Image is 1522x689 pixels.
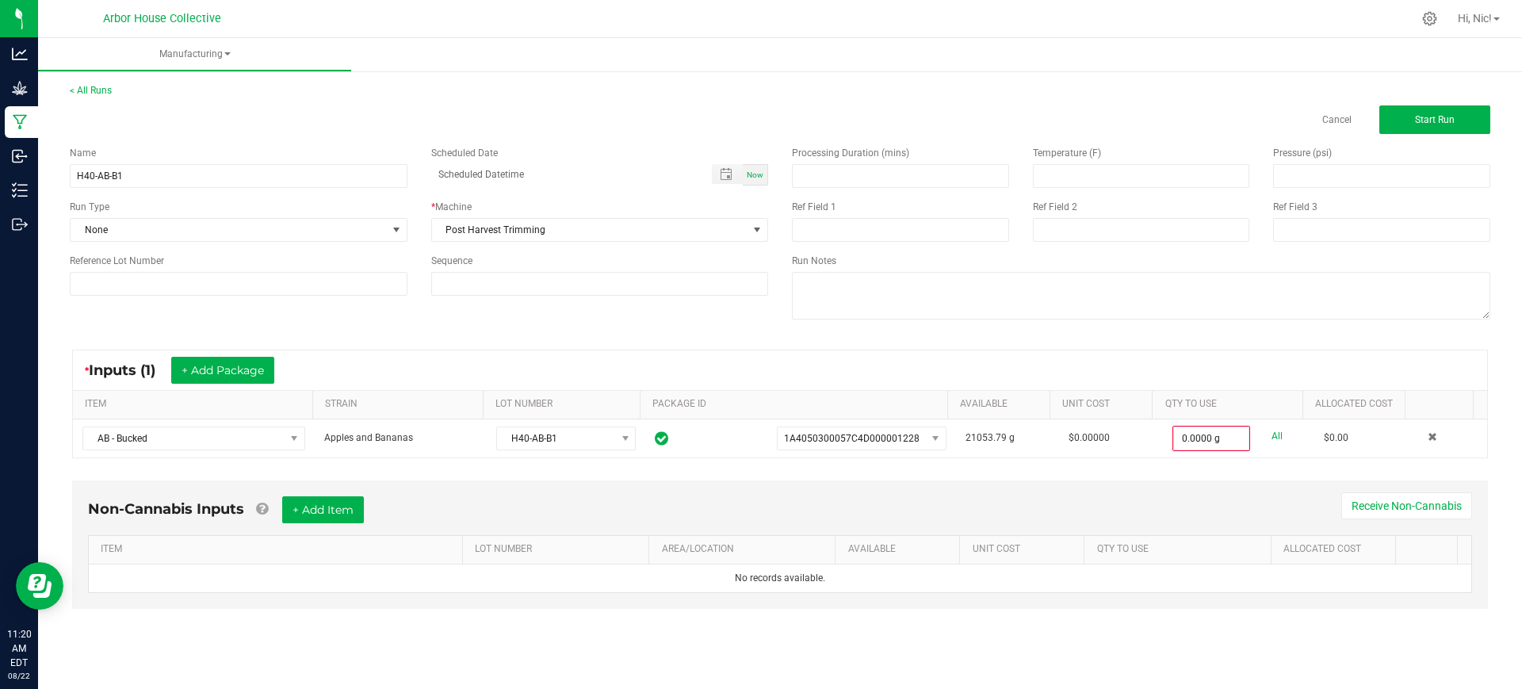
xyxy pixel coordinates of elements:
a: ITEMSortable [85,398,306,411]
a: Cancel [1322,113,1352,127]
span: Run Type [70,200,109,214]
span: $0.00 [1324,432,1348,443]
button: Receive Non-Cannabis [1341,492,1472,519]
a: Unit CostSortable [1062,398,1146,411]
a: AVAILABLESortable [848,543,954,556]
span: Ref Field 1 [792,201,836,212]
span: Inputs (1) [89,362,171,379]
span: $0.00000 [1069,432,1110,443]
span: Apples and Bananas [324,432,413,443]
a: STRAINSortable [325,398,477,411]
span: Scheduled Date [431,147,498,159]
span: Machine [435,201,472,212]
a: Unit CostSortable [973,543,1078,556]
a: LOT NUMBERSortable [475,543,643,556]
span: Now [747,170,763,179]
span: Start Run [1415,114,1455,125]
span: In Sync [655,429,668,448]
span: None [71,219,387,241]
a: Manufacturing [38,38,351,71]
p: 08/22 [7,670,31,682]
inline-svg: Analytics [12,46,28,62]
span: 1A4050300057C4D000001228 [784,433,920,444]
a: All [1272,426,1283,447]
a: Allocated CostSortable [1283,543,1389,556]
a: Allocated CostSortable [1315,398,1399,411]
a: AREA/LOCATIONSortable [662,543,830,556]
span: Processing Duration (mins) [792,147,909,159]
span: Sequence [431,255,472,266]
button: + Add Item [282,496,364,523]
span: Ref Field 3 [1273,201,1317,212]
span: H40-AB-B1 [497,427,615,450]
span: AB - Bucked [83,427,285,450]
button: + Add Package [171,357,274,384]
span: g [1009,432,1015,443]
a: AVAILABLESortable [960,398,1044,411]
span: Manufacturing [38,48,351,61]
span: Arbor House Collective [103,12,221,25]
a: Sortable [1408,543,1451,556]
a: ITEMSortable [101,543,456,556]
a: Sortable [1417,398,1467,411]
inline-svg: Grow [12,80,28,96]
span: Non-Cannabis Inputs [88,500,244,518]
span: Temperature (F) [1033,147,1101,159]
span: Reference Lot Number [70,255,164,266]
span: Post Harvest Trimming [432,219,748,241]
a: QTY TO USESortable [1097,543,1265,556]
button: Start Run [1379,105,1490,134]
div: Manage settings [1420,11,1440,26]
inline-svg: Manufacturing [12,114,28,130]
input: Scheduled Datetime [431,164,696,184]
span: Hi, Nic! [1458,12,1492,25]
iframe: Resource center [16,562,63,610]
span: Toggle popup [712,164,743,184]
span: 21053.79 [966,432,1007,443]
a: PACKAGE IDSortable [652,398,941,411]
span: Name [70,147,96,159]
span: Pressure (psi) [1273,147,1332,159]
inline-svg: Inbound [12,148,28,164]
a: < All Runs [70,85,112,96]
span: Ref Field 2 [1033,201,1077,212]
p: 11:20 AM EDT [7,627,31,670]
inline-svg: Inventory [12,182,28,198]
a: Add Non-Cannabis items that were also consumed in the run (e.g. gloves and packaging); Also add N... [256,500,268,518]
inline-svg: Outbound [12,216,28,232]
a: LOT NUMBERSortable [495,398,634,411]
a: QTY TO USESortable [1165,398,1297,411]
td: No records available. [89,565,1471,592]
span: Run Notes [792,255,836,266]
